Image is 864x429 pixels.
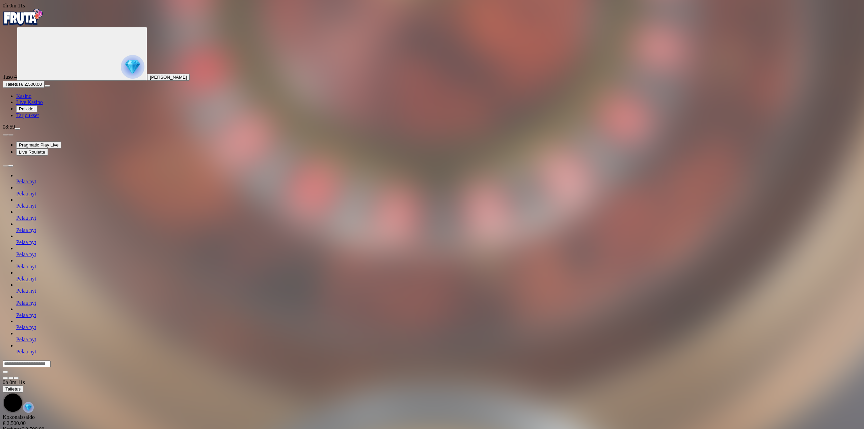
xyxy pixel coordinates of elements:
button: play icon [3,371,8,373]
span: user session time [3,379,25,385]
a: Pelaa nyt [16,276,36,281]
a: Tarjoukset [16,112,39,118]
button: reward progress [17,27,147,81]
a: Pelaa nyt [16,349,36,354]
nav: Primary [3,9,861,118]
button: Live Roulette [16,149,48,156]
img: reward progress [121,55,144,79]
a: Pelaa nyt [16,239,36,245]
button: next slide [8,165,13,167]
button: Talletus [3,385,23,393]
a: Pelaa nyt [16,191,36,196]
input: Search [3,360,51,367]
a: Pelaa nyt [16,227,36,233]
a: Live Kasino [16,99,43,105]
span: 08:59 [3,124,15,130]
div: € 2,500.00 [3,420,861,426]
span: Taso 4 [3,74,17,80]
a: Pelaa nyt [16,300,36,306]
a: Pelaa nyt [16,288,36,294]
button: Talletusplus icon€ 2,500.00 [3,81,45,88]
span: Pragmatic Play Live [19,142,59,148]
div: Kokonaissaldo [3,414,861,426]
button: chevron-down icon [8,377,13,379]
img: reward-icon [23,402,34,413]
a: Pelaa nyt [16,312,36,318]
a: Pelaa nyt [16,251,36,257]
span: Talletus [5,386,21,392]
span: € 2,500.00 [21,82,42,87]
nav: Main menu [3,93,861,118]
a: Pelaa nyt [16,179,36,184]
button: Pragmatic Play Live [16,141,61,149]
span: user session time [3,3,25,8]
button: close icon [3,377,8,379]
div: Game menu [3,379,861,414]
button: fullscreen icon [13,377,19,379]
a: Pelaa nyt [16,337,36,342]
button: menu [15,128,20,130]
img: Fruta [3,9,43,26]
a: Fruta [3,21,43,27]
a: Pelaa nyt [16,264,36,269]
span: [PERSON_NAME] [150,75,187,80]
button: menu [45,85,50,87]
span: Live Roulette [19,150,45,155]
button: Palkkiot [16,105,37,112]
button: prev slide [3,134,8,136]
button: next slide [8,134,13,136]
button: [PERSON_NAME] [147,74,190,81]
span: Palkkiot [19,106,35,111]
button: prev slide [3,165,8,167]
a: Kasino [16,93,31,99]
a: Pelaa nyt [16,324,36,330]
a: Pelaa nyt [16,203,36,209]
span: Talletus [5,82,21,87]
a: Pelaa nyt [16,215,36,221]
